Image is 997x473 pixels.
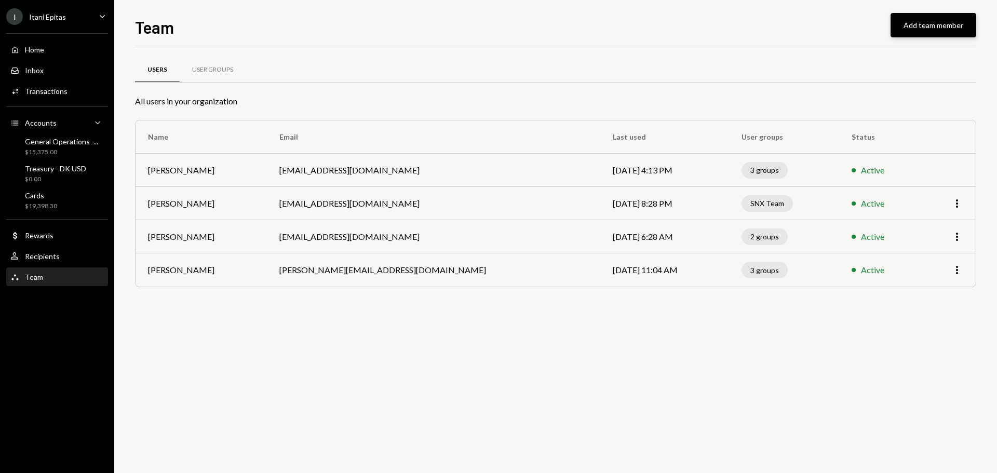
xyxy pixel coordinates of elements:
div: Treasury - DK USD [25,164,86,173]
div: 3 groups [742,162,788,179]
h1: Team [135,17,174,37]
a: Treasury - DK USD$0.00 [6,161,108,186]
th: Name [136,120,267,154]
a: Cards$19,398.30 [6,188,108,213]
div: Inbox [25,66,44,75]
button: Add team member [891,13,976,37]
td: [PERSON_NAME][EMAIL_ADDRESS][DOMAIN_NAME] [267,253,600,287]
div: Users [147,65,167,74]
a: Recipients [6,247,108,265]
td: [EMAIL_ADDRESS][DOMAIN_NAME] [267,154,600,187]
div: Home [25,45,44,54]
a: Rewards [6,226,108,245]
td: [DATE] 11:04 AM [600,253,730,287]
div: Transactions [25,87,68,96]
div: Team [25,273,43,281]
td: [DATE] 6:28 AM [600,220,730,253]
td: [PERSON_NAME] [136,187,267,220]
div: 2 groups [742,228,788,245]
a: General Operations -...$15,375.00 [6,134,108,159]
td: [PERSON_NAME] [136,253,267,287]
div: Rewards [25,231,53,240]
td: [PERSON_NAME] [136,220,267,253]
a: Team [6,267,108,286]
div: Active [861,164,884,177]
div: Recipients [25,252,60,261]
td: [EMAIL_ADDRESS][DOMAIN_NAME] [267,187,600,220]
th: Status [839,120,922,154]
div: Active [861,264,884,276]
a: Inbox [6,61,108,79]
div: Accounts [25,118,57,127]
td: [DATE] 8:28 PM [600,187,730,220]
div: $15,375.00 [25,148,98,157]
div: 3 groups [742,262,788,278]
div: General Operations -... [25,137,98,146]
div: SNX Team [742,195,793,212]
div: Itani Epitas [29,12,66,21]
div: All users in your organization [135,95,976,107]
div: User Groups [192,65,233,74]
td: [DATE] 4:13 PM [600,154,730,187]
a: Home [6,40,108,59]
a: Users [135,57,180,83]
th: Email [267,120,600,154]
a: Transactions [6,82,108,100]
div: Active [861,231,884,243]
th: Last used [600,120,730,154]
td: [PERSON_NAME] [136,154,267,187]
div: I [6,8,23,25]
td: [EMAIL_ADDRESS][DOMAIN_NAME] [267,220,600,253]
div: $19,398.30 [25,202,57,211]
div: $0.00 [25,175,86,184]
a: User Groups [180,57,246,83]
th: User groups [729,120,839,154]
div: Active [861,197,884,210]
a: Accounts [6,113,108,132]
div: Cards [25,191,57,200]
